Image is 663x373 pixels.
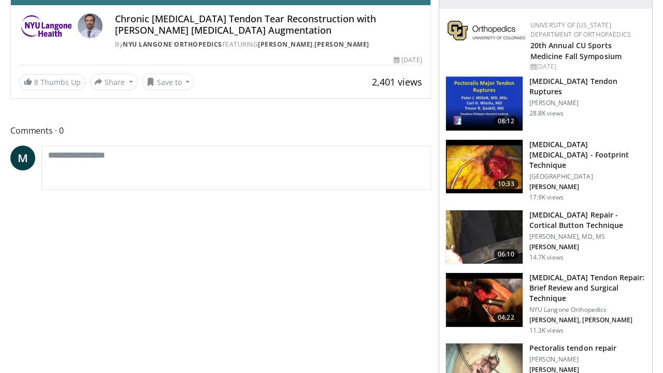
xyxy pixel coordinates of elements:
[529,253,564,262] p: 14.7K views
[445,139,646,202] a: 10:33 [MEDICAL_DATA] [MEDICAL_DATA] - Footprint Technique [GEOGRAPHIC_DATA] [PERSON_NAME] 17.9K v...
[90,74,138,90] button: Share
[10,124,431,137] span: Comments 0
[448,21,525,40] img: 355603a8-37da-49b6-856f-e00d7e9307d3.png.150x105_q85_autocrop_double_scale_upscale_version-0.2.png
[446,77,523,131] img: 159936_0000_1.png.150x105_q85_crop-smart_upscale.jpg
[494,249,518,260] span: 06:10
[123,40,222,49] a: NYU Langone Orthopedics
[529,355,616,364] p: [PERSON_NAME]
[530,21,631,39] a: University of [US_STATE] Department of Orthopaedics
[142,74,195,90] button: Save to
[19,13,74,38] img: NYU Langone Orthopedics
[529,243,646,251] p: [PERSON_NAME]
[446,210,523,264] img: XzOTlMlQSGUnbGTX4xMDoxOjA4MTsiGN.150x105_q85_crop-smart_upscale.jpg
[529,76,646,97] h3: [MEDICAL_DATA] Tendon Ruptures
[529,306,646,314] p: NYU Langone Orthopedics
[529,272,646,304] h3: [MEDICAL_DATA] Tendon Repair: Brief Review and Surgical Technique
[314,40,369,49] a: [PERSON_NAME]
[445,210,646,265] a: 06:10 [MEDICAL_DATA] Repair - Cortical Button Technique [PERSON_NAME], MD, MS [PERSON_NAME] 14.7K...
[530,62,644,71] div: [DATE]
[10,146,35,170] a: M
[494,179,518,189] span: 10:33
[529,343,616,353] h3: Pectoralis tendon repair
[529,173,646,181] p: [GEOGRAPHIC_DATA]
[372,76,422,88] span: 2,401 views
[529,99,646,107] p: [PERSON_NAME]
[19,74,85,90] a: 8 Thumbs Up
[529,139,646,170] h3: [MEDICAL_DATA] [MEDICAL_DATA] - Footprint Technique
[258,40,313,49] a: [PERSON_NAME]
[34,77,38,87] span: 8
[494,312,518,323] span: 04:22
[529,193,564,202] p: 17.9K views
[115,40,422,49] div: By FEATURING ,
[446,140,523,194] img: Picture_9_1_3.png.150x105_q85_crop-smart_upscale.jpg
[529,109,564,118] p: 28.8K views
[115,13,422,36] h4: Chronic [MEDICAL_DATA] Tendon Tear Reconstruction with [PERSON_NAME] [MEDICAL_DATA] Augmentation
[446,273,523,327] img: E-HI8y-Omg85H4KX4xMDoxOmdtO40mAx.150x105_q85_crop-smart_upscale.jpg
[529,183,646,191] p: [PERSON_NAME]
[494,116,518,126] span: 08:12
[529,326,564,335] p: 11.3K views
[530,40,622,61] a: 20th Annual CU Sports Medicine Fall Symposium
[445,272,646,335] a: 04:22 [MEDICAL_DATA] Tendon Repair: Brief Review and Surgical Technique NYU Langone Orthopedics [...
[445,76,646,131] a: 08:12 [MEDICAL_DATA] Tendon Ruptures [PERSON_NAME] 28.8K views
[529,210,646,231] h3: [MEDICAL_DATA] Repair - Cortical Button Technique
[529,233,646,241] p: [PERSON_NAME], MD, MS
[394,55,422,65] div: [DATE]
[78,13,103,38] img: Avatar
[529,316,646,324] p: [PERSON_NAME], [PERSON_NAME]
